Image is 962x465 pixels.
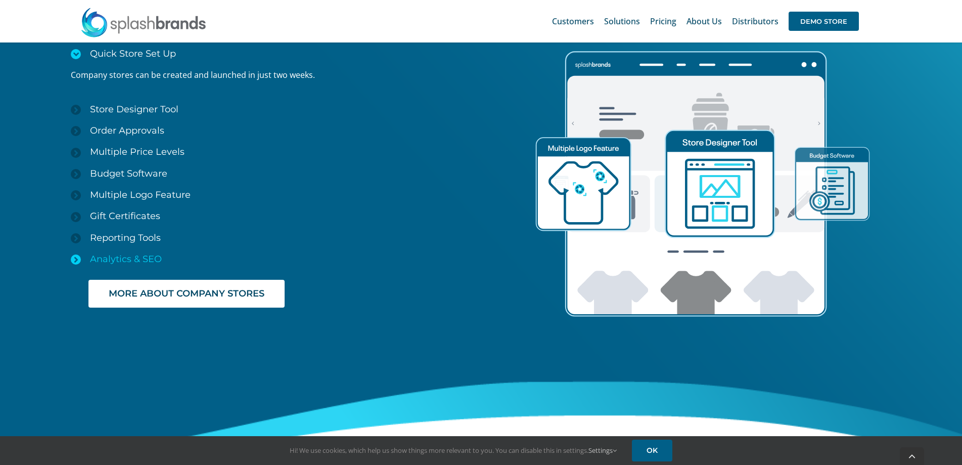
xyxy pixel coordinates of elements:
span: Distributors [732,17,778,25]
span: Hi! We use cookies, which help us show things more relevant to you. You can disable this in setti... [290,446,617,455]
nav: Main Menu Sticky [552,5,859,37]
a: Budget Software [71,163,481,184]
a: Settings [588,446,617,455]
a: DEMO STORE [789,5,859,37]
span: MORE ABOUT COMPANY STORES [109,288,264,299]
span: Quick Store Set Up [90,48,176,59]
a: Multiple Logo Feature [71,184,481,205]
p: Company stores can be created and launched in just two weeks. [71,69,481,80]
span: Customers [552,17,594,25]
a: MORE ABOUT COMPANY STORES [88,280,285,308]
a: Distributors [732,5,778,37]
a: Order Approvals [71,120,481,141]
span: Order Approvals [90,125,164,136]
a: Quick Store Set Up [71,43,481,64]
span: Pricing [650,17,676,25]
span: Multiple Logo Feature [90,189,191,200]
span: Analytics & SEO [90,253,162,265]
a: Customers [552,5,594,37]
span: Reporting Tools [90,232,161,243]
span: DEMO STORE [789,12,859,31]
a: Store Designer Tool [71,99,481,120]
a: Analytics & SEO [71,248,481,270]
a: Gift Certificates [71,205,481,227]
span: About Us [686,17,722,25]
a: Multiple Price Levels [71,141,481,162]
a: OK [632,440,672,461]
span: Multiple Price Levels [90,146,185,157]
img: SplashBrands.com Logo [80,7,207,37]
a: Reporting Tools [71,227,481,248]
a: Pricing [650,5,676,37]
span: Gift Certificates [90,210,160,222]
span: Store Designer Tool [90,104,178,115]
span: Budget Software [90,168,167,179]
span: Solutions [604,17,640,25]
